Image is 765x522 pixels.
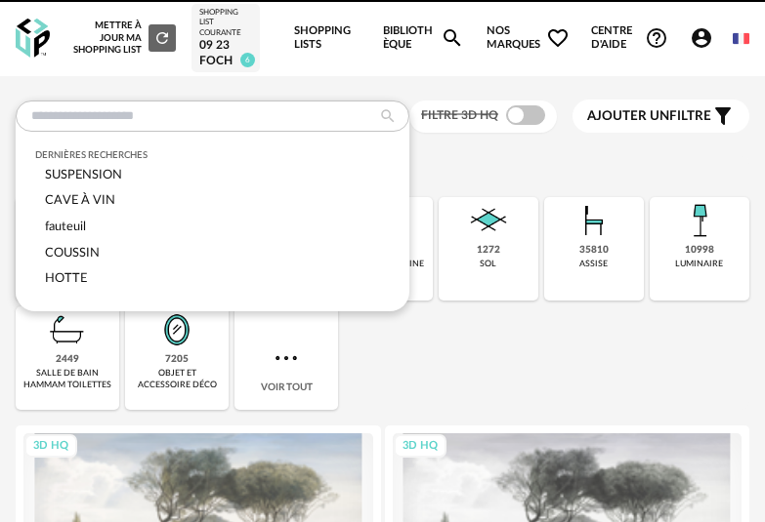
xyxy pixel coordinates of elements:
[676,197,723,244] img: Luminaire.png
[573,100,749,133] button: Ajouter unfiltre Filter icon
[587,108,711,125] span: filtre
[711,104,735,128] span: Filter icon
[16,19,50,59] img: OXP
[234,306,338,410] div: Voir tout
[675,259,723,269] div: luminaire
[199,8,252,38] div: Shopping List courante
[690,26,722,50] span: Account Circle icon
[394,434,446,459] div: 3D HQ
[480,259,496,269] div: sol
[153,33,171,43] span: Refresh icon
[35,149,390,161] div: Dernières recherches
[199,8,252,68] a: Shopping List courante 09 23 FOCH 6
[199,38,252,68] div: 09 23 FOCH
[690,26,713,50] span: Account Circle icon
[733,30,749,47] img: fr
[579,244,609,257] div: 35810
[579,259,608,269] div: assise
[45,194,115,206] span: CAVE À VIN
[21,368,113,390] div: salle de bain hammam toilettes
[477,244,500,257] div: 1272
[165,353,189,366] div: 7205
[685,244,714,257] div: 10998
[546,26,570,50] span: Heart Outline icon
[421,109,498,121] span: Filtre 3D HQ
[24,434,77,459] div: 3D HQ
[131,368,223,390] div: objet et accessoire déco
[271,342,302,374] img: more.7b13dc1.svg
[587,109,669,123] span: Ajouter un
[56,353,79,366] div: 2449
[441,26,464,50] span: Magnify icon
[45,169,122,181] span: SUSPENSION
[571,197,617,244] img: Assise.png
[153,306,200,353] img: Miroir.png
[44,306,91,353] img: Salle%20de%20bain.png
[240,53,255,67] span: 6
[45,221,86,232] span: fauteuil
[45,247,100,259] span: COUSSIN
[465,197,512,244] img: Sol.png
[72,20,176,56] div: Mettre à jour ma Shopping List
[45,272,87,284] span: HOTTE
[591,24,668,53] span: Centre d'aideHelp Circle Outline icon
[645,26,668,50] span: Help Circle Outline icon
